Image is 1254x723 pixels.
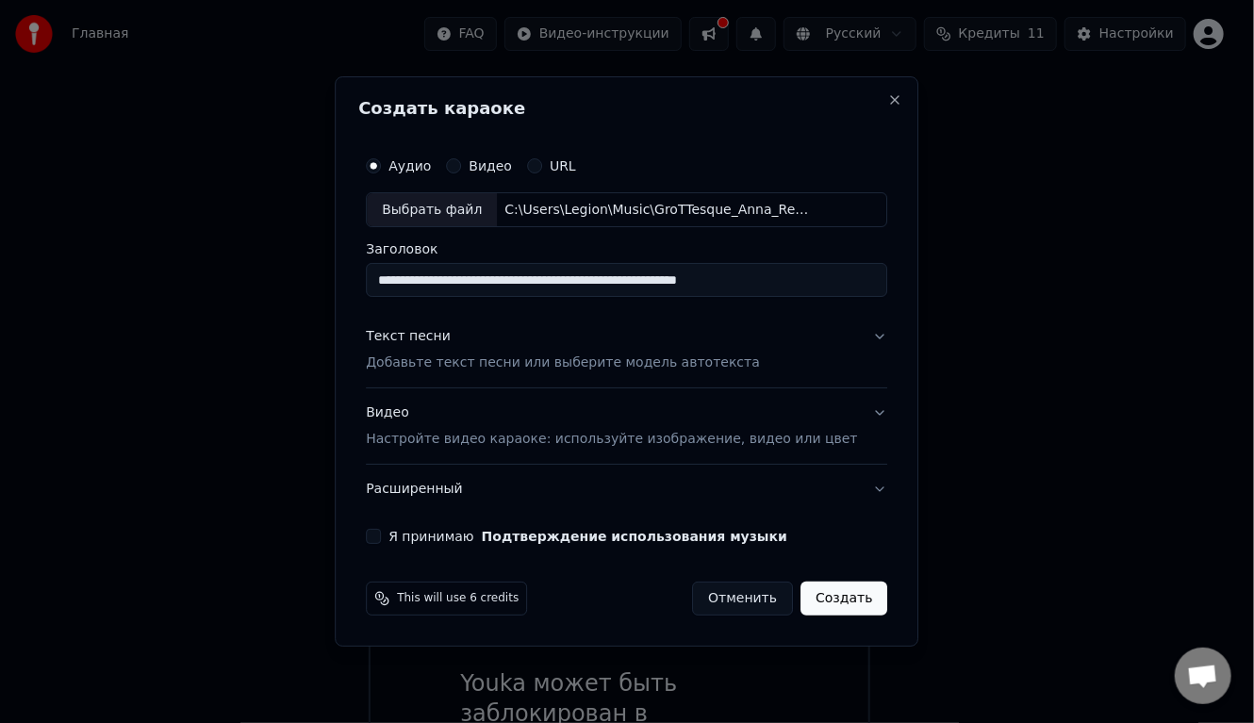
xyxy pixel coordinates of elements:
[366,354,760,373] p: Добавьте текст песни или выберите модель автотекста
[469,159,512,173] label: Видео
[388,530,787,543] label: Я принимаю
[366,313,887,388] button: Текст песниДобавьте текст песни или выберите модель автотекста
[800,582,887,616] button: Создать
[550,159,576,173] label: URL
[366,430,857,449] p: Настройте видео караоке: используйте изображение, видео или цвет
[366,404,857,450] div: Видео
[497,201,817,220] div: C:\Users\Legion\Music\GroTTesque_Anna_Reynolds_-_Daj_zhe_mne_ruku_svoyu_([DOMAIN_NAME]).mp3
[482,530,787,543] button: Я принимаю
[366,243,887,256] label: Заголовок
[388,159,431,173] label: Аудио
[692,582,793,616] button: Отменить
[397,591,519,606] span: This will use 6 credits
[358,100,895,117] h2: Создать караоке
[366,389,887,465] button: ВидеоНастройте видео караоке: используйте изображение, видео или цвет
[367,193,497,227] div: Выбрать файл
[366,465,887,514] button: Расширенный
[366,328,451,347] div: Текст песни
